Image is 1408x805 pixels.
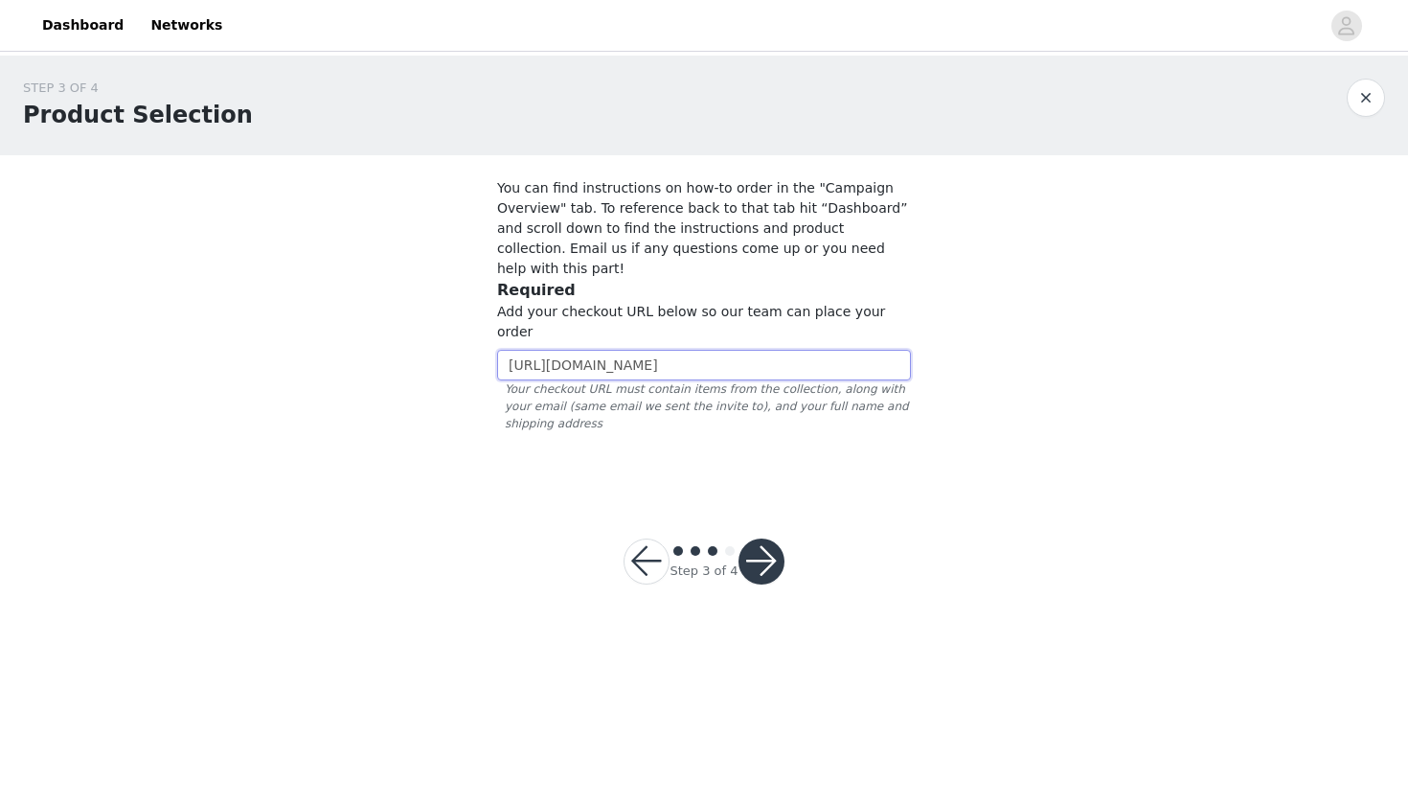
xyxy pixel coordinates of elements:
h1: Product Selection [23,98,253,132]
h3: Required [497,279,911,302]
a: Networks [139,4,234,47]
span: Add your checkout URL below so our team can place your order [497,304,885,339]
div: Step 3 of 4 [670,562,738,581]
a: Dashboard [31,4,135,47]
div: STEP 3 OF 4 [23,79,253,98]
p: You can find instructions on how-to order in the "Campaign Overview" tab. To reference back to th... [497,178,911,279]
div: avatar [1337,11,1355,41]
span: Your checkout URL must contain items from the collection, along with your email (same email we se... [497,380,911,432]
